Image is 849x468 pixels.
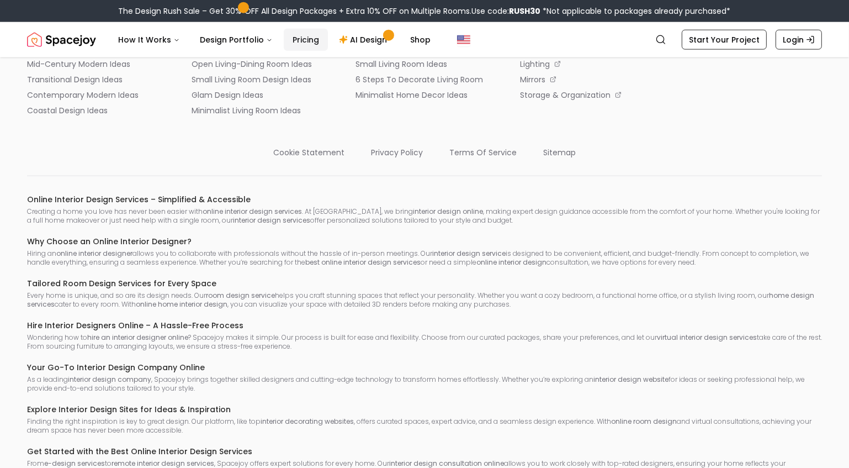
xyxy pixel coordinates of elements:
[27,362,822,373] h6: Your Go-To Interior Design Company Online
[119,6,731,17] div: The Design Rush Sale – Get 30% OFF All Design Packages + Extra 10% OFF on Multiple Rooms.
[27,404,822,415] h6: Explore Interior Design Sites for Ideas & Inspiration
[192,90,263,101] p: glam design ideas
[203,207,302,216] strong: online interior design services
[192,105,301,116] p: minimalist living room ideas
[27,22,822,57] nav: Global
[112,459,214,468] strong: remote interior design services
[87,333,188,342] strong: hire an interior designer online
[520,74,658,85] a: mirrors
[27,278,822,289] h6: Tailored Room Design Services for Every Space
[355,90,494,101] a: minimalist home decor ideas
[192,59,312,70] p: open living-dining room ideas
[27,90,139,101] p: contemporary modern ideas
[27,29,96,51] a: Spacejoy
[191,29,282,51] button: Design Portfolio
[355,90,468,101] p: minimalist home decor ideas
[27,291,822,309] p: Every home is unique, and so are its design needs. Our helps you craft stunning spaces that refle...
[192,74,311,85] p: small living room design ideas
[261,417,354,426] strong: interior decorating websites
[520,90,658,101] a: storage & organization
[449,143,517,158] a: terms of service
[543,147,576,158] p: sitemap
[355,59,447,70] p: small living room ideas
[192,105,330,116] a: minimalist living room ideas
[355,74,494,85] a: 6 steps to decorate living room
[520,74,545,85] p: mirrors
[27,59,165,70] a: mid-century modern ideas
[541,6,731,17] span: *Not applicable to packages already purchased*
[27,194,822,205] h6: Online Interior Design Services – Simplified & Accessible
[413,207,483,216] strong: interior design online
[27,291,814,309] strong: home design services
[476,257,546,267] strong: online interior design
[273,147,344,158] p: cookie statement
[305,257,421,267] strong: best online interior design services
[449,147,517,158] p: terms of service
[192,59,330,70] a: open living-dining room ideas
[27,320,822,331] h6: Hire Interior Designers Online – A Hassle-Free Process
[44,459,105,468] strong: e-design services
[27,105,108,116] p: coastal design ideas
[401,29,439,51] a: Shop
[682,30,767,50] a: Start Your Project
[27,74,123,85] p: transitional design ideas
[27,249,822,267] p: Hiring an allows you to collaborate with professionals without the hassle of in-person meetings. ...
[543,143,576,158] a: sitemap
[389,459,504,468] strong: interior design consultation online
[109,29,439,51] nav: Main
[520,90,611,101] p: storage & organization
[27,74,165,85] a: transitional design ideas
[233,215,310,225] strong: interior design services
[27,29,96,51] img: Spacejoy Logo
[27,375,822,393] p: As a leading , Spacejoy brings together skilled designers and cutting-edge technology to transfor...
[330,29,399,51] a: AI Design
[457,33,470,46] img: United States
[472,6,541,17] span: Use code:
[27,59,130,70] p: mid-century modern ideas
[56,249,132,258] strong: online interior designer
[136,299,227,309] strong: online home interior design
[776,30,822,50] a: Login
[192,74,330,85] a: small living room design ideas
[27,90,165,101] a: contemporary modern ideas
[27,105,165,116] a: coastal design ideas
[432,249,506,258] strong: interior design service
[371,143,423,158] a: privacy policy
[109,29,189,51] button: How It Works
[27,446,822,457] h6: Get Started with the Best Online Interior Design Services
[27,207,822,225] p: Creating a home you love has never been easier with . At [GEOGRAPHIC_DATA], we bring , making exp...
[355,59,494,70] a: small living room ideas
[68,375,151,384] strong: interior design company
[284,29,328,51] a: Pricing
[611,417,677,426] strong: online room design
[273,143,344,158] a: cookie statement
[510,6,541,17] b: RUSH30
[27,333,822,351] p: Wondering how to ? Spacejoy makes it simple. Our process is built for ease and flexibility. Choos...
[27,236,822,247] h6: Why Choose an Online Interior Designer?
[192,90,330,101] a: glam design ideas
[520,59,550,70] p: lighting
[371,147,423,158] p: privacy policy
[206,291,275,300] strong: room design service
[355,74,483,85] p: 6 steps to decorate living room
[520,59,658,70] a: lighting
[593,375,668,384] strong: interior design website
[657,333,757,342] strong: virtual interior design services
[27,417,822,435] p: Finding the right inspiration is key to great design. Our platform, like top , offers curated spa...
